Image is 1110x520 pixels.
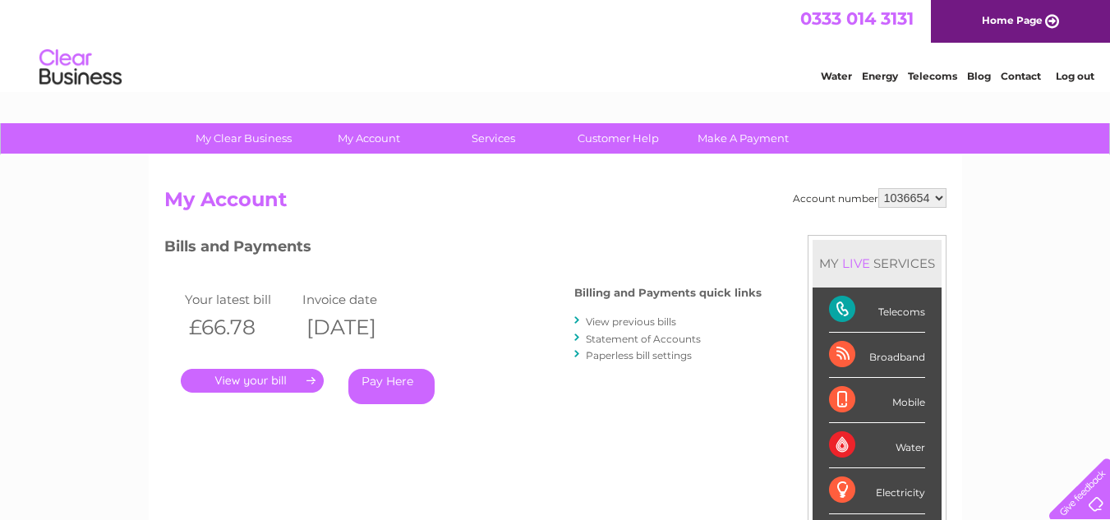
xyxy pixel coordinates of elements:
[298,311,417,344] th: [DATE]
[829,468,925,513] div: Electricity
[967,70,991,82] a: Blog
[164,188,946,219] h2: My Account
[164,235,762,264] h3: Bills and Payments
[298,288,417,311] td: Invoice date
[39,43,122,93] img: logo.png
[1001,70,1041,82] a: Contact
[862,70,898,82] a: Energy
[813,240,942,287] div: MY SERVICES
[821,70,852,82] a: Water
[829,333,925,378] div: Broadband
[181,311,299,344] th: £66.78
[181,369,324,393] a: .
[586,333,701,345] a: Statement of Accounts
[426,123,561,154] a: Services
[829,378,925,423] div: Mobile
[348,369,435,404] a: Pay Here
[800,8,914,29] a: 0333 014 3131
[839,255,873,271] div: LIVE
[574,287,762,299] h4: Billing and Payments quick links
[1056,70,1094,82] a: Log out
[675,123,811,154] a: Make A Payment
[586,349,692,361] a: Paperless bill settings
[181,288,299,311] td: Your latest bill
[908,70,957,82] a: Telecoms
[829,288,925,333] div: Telecoms
[176,123,311,154] a: My Clear Business
[829,423,925,468] div: Water
[793,188,946,208] div: Account number
[586,315,676,328] a: View previous bills
[168,9,944,80] div: Clear Business is a trading name of Verastar Limited (registered in [GEOGRAPHIC_DATA] No. 3667643...
[301,123,436,154] a: My Account
[550,123,686,154] a: Customer Help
